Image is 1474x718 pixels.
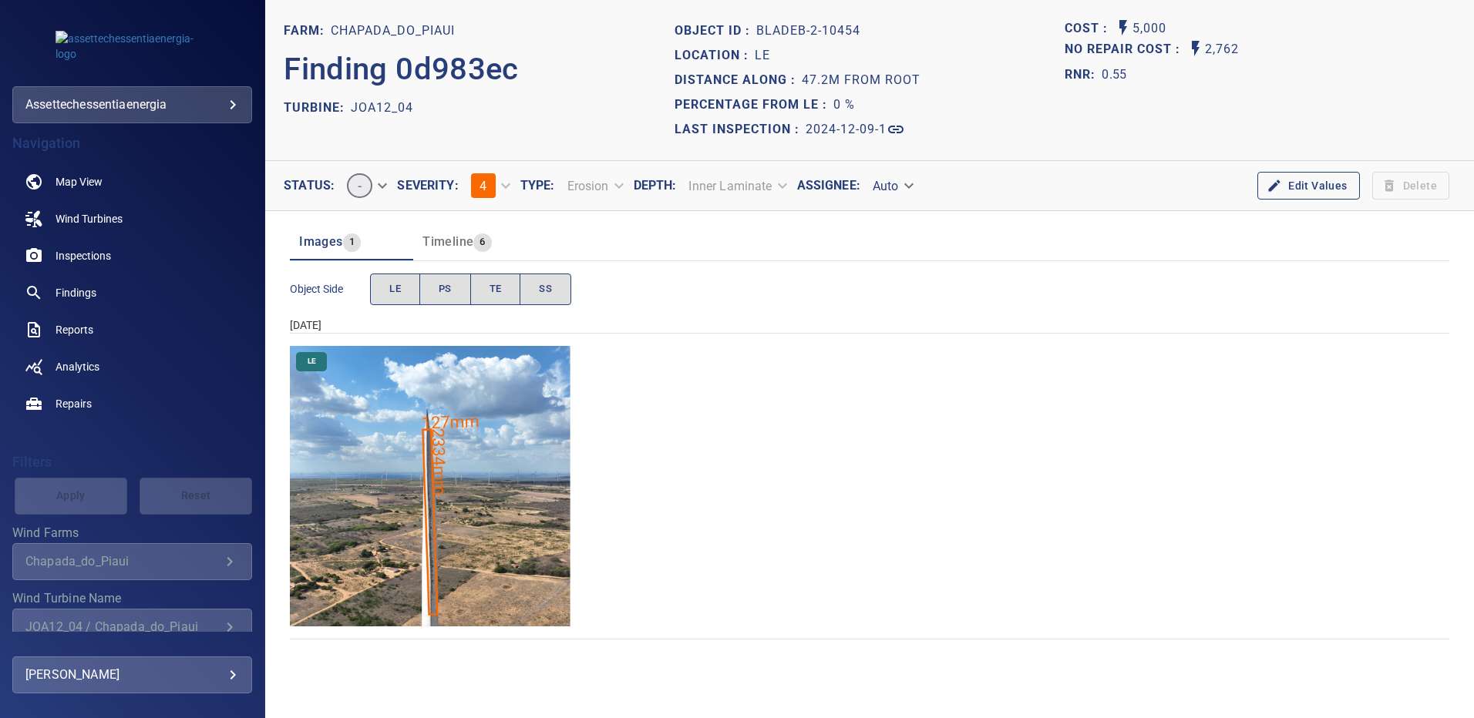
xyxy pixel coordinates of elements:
p: 0.55 [1102,65,1126,84]
span: SS [539,280,552,298]
span: Wind Turbines [56,211,123,226]
img: assettechessentiaenergia-logo [56,31,210,62]
p: TURBINE: [284,99,351,117]
button: LE [370,273,420,305]
h1: Cost : [1065,22,1114,36]
span: Projected additional costs incurred by waiting 1 year to repair. This is a function of possible i... [1065,39,1186,60]
label: Type : [520,179,555,192]
p: FARM: [284,22,331,40]
p: 0 % [833,96,855,114]
p: Percentage from LE : [675,96,833,114]
h4: Filters [12,455,252,470]
p: Chapada_do_Piaui [331,22,455,40]
p: 5,000 [1132,18,1166,39]
div: Chapada_do_Piaui [25,554,220,569]
label: Severity : [397,179,458,192]
span: LE [298,356,325,367]
span: Analytics [56,359,99,374]
div: Erosion [555,173,634,200]
a: inspections noActive [12,237,252,274]
a: analytics noActive [12,348,252,385]
a: findings noActive [12,274,252,311]
button: SS [520,273,571,305]
span: LE [389,280,401,298]
span: Inspections [56,248,111,263]
div: assettechessentiaenergia [12,86,252,123]
span: The ratio of the additional incurred cost of repair in 1 year and the cost of repairing today. Fi... [1065,62,1126,87]
div: Auto [860,173,924,200]
div: 4 [459,167,520,204]
div: objectSide [370,273,571,305]
svg: Auto Cost [1114,18,1132,37]
p: 47.2m from root [802,71,920,89]
span: Map View [56,174,103,190]
p: Location : [675,46,755,65]
p: Finding 0d983ec [284,46,519,92]
span: PS [439,280,452,298]
img: Chapada_do_Piaui/JOA12_04/2024-12-09-1/2024-12-09-2/image94wp94.jpg [290,346,570,626]
span: The base labour and equipment costs to repair the finding. Does not include the loss of productio... [1065,18,1114,39]
span: - [348,179,371,193]
div: Inner Laminate [676,173,796,200]
a: windturbines noActive [12,200,252,237]
span: Reports [56,322,93,337]
div: Wind Turbine Name [12,609,252,646]
button: Edit Values [1257,172,1359,200]
span: Findings [56,285,96,300]
a: repairs noActive [12,385,252,422]
h4: Navigation [12,136,252,151]
span: 6 [473,233,491,251]
p: LE [755,46,770,65]
p: JOA12_04 [351,99,413,117]
p: Object ID : [675,22,756,40]
span: 1 [343,233,361,251]
label: Wind Turbine Name [12,592,252,605]
div: JOA12_04 / Chapada_do_Piaui [25,619,220,634]
a: reports noActive [12,311,252,348]
h1: No Repair Cost : [1065,42,1186,57]
span: 4 [480,179,486,193]
span: Images [299,234,342,249]
p: Distance along : [675,71,802,89]
span: Object Side [290,281,370,297]
label: Status : [284,179,335,192]
div: [PERSON_NAME] [25,663,239,687]
h1: RNR: [1065,65,1102,84]
span: TE [490,280,502,298]
svg: Auto No Repair Cost [1186,39,1205,58]
label: Depth : [634,179,677,192]
div: [DATE] [290,317,1449,333]
span: Timeline [422,234,473,249]
p: 2024-12-09-1 [806,120,887,139]
a: 2024-12-09-1 [806,120,905,139]
span: Repairs [56,396,92,411]
button: TE [470,273,521,305]
div: - [335,167,397,204]
div: assettechessentiaenergia [25,92,239,117]
label: Wind Farms [12,527,252,539]
label: Assignee : [797,179,860,192]
p: Last Inspection : [675,120,806,139]
p: 2,762 [1205,39,1239,60]
p: bladeB-2-10454 [756,22,860,40]
div: Wind Farms [12,543,252,580]
a: map noActive [12,163,252,200]
button: PS [419,273,471,305]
